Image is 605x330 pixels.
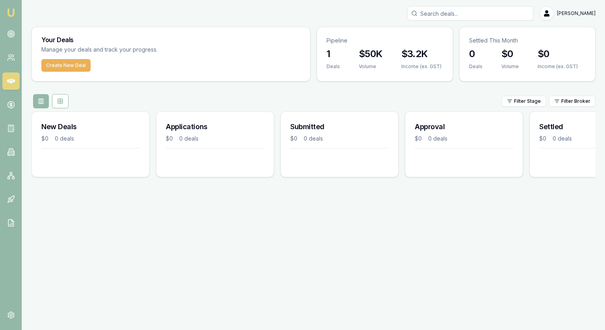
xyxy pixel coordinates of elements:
span: Filter Broker [561,98,590,104]
span: Filter Stage [514,98,541,104]
div: $0 [290,135,297,143]
p: Settled This Month [469,37,586,44]
button: Filter Broker [549,96,596,107]
h3: $0 [538,48,578,60]
button: Filter Stage [502,96,546,107]
p: Pipeline [327,37,443,44]
div: $0 [415,135,422,143]
h3: Applications [166,121,264,132]
h3: $0 [501,48,519,60]
div: 0 deals [428,135,447,143]
h3: Approval [415,121,513,132]
div: Deals [327,63,340,70]
h3: New Deals [41,121,140,132]
h3: $3.2K [401,48,442,60]
div: 0 deals [55,135,74,143]
div: Income (ex. GST) [401,63,442,70]
input: Search deals [407,6,533,20]
h3: 1 [327,48,340,60]
h3: Submitted [290,121,389,132]
div: $0 [539,135,546,143]
div: Income (ex. GST) [538,63,578,70]
img: emu-icon-u.png [6,8,16,17]
div: $0 [41,135,48,143]
h3: Your Deals [41,37,301,43]
span: [PERSON_NAME] [557,10,596,17]
h3: $50K [359,48,382,60]
div: 0 deals [553,135,572,143]
h3: 0 [469,48,483,60]
div: Volume [359,63,382,70]
div: Deals [469,63,483,70]
button: Create New Deal [41,59,91,72]
div: 0 deals [179,135,199,143]
div: Volume [501,63,519,70]
p: Manage your deals and track your progress. [41,45,243,54]
div: 0 deals [304,135,323,143]
div: $0 [166,135,173,143]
